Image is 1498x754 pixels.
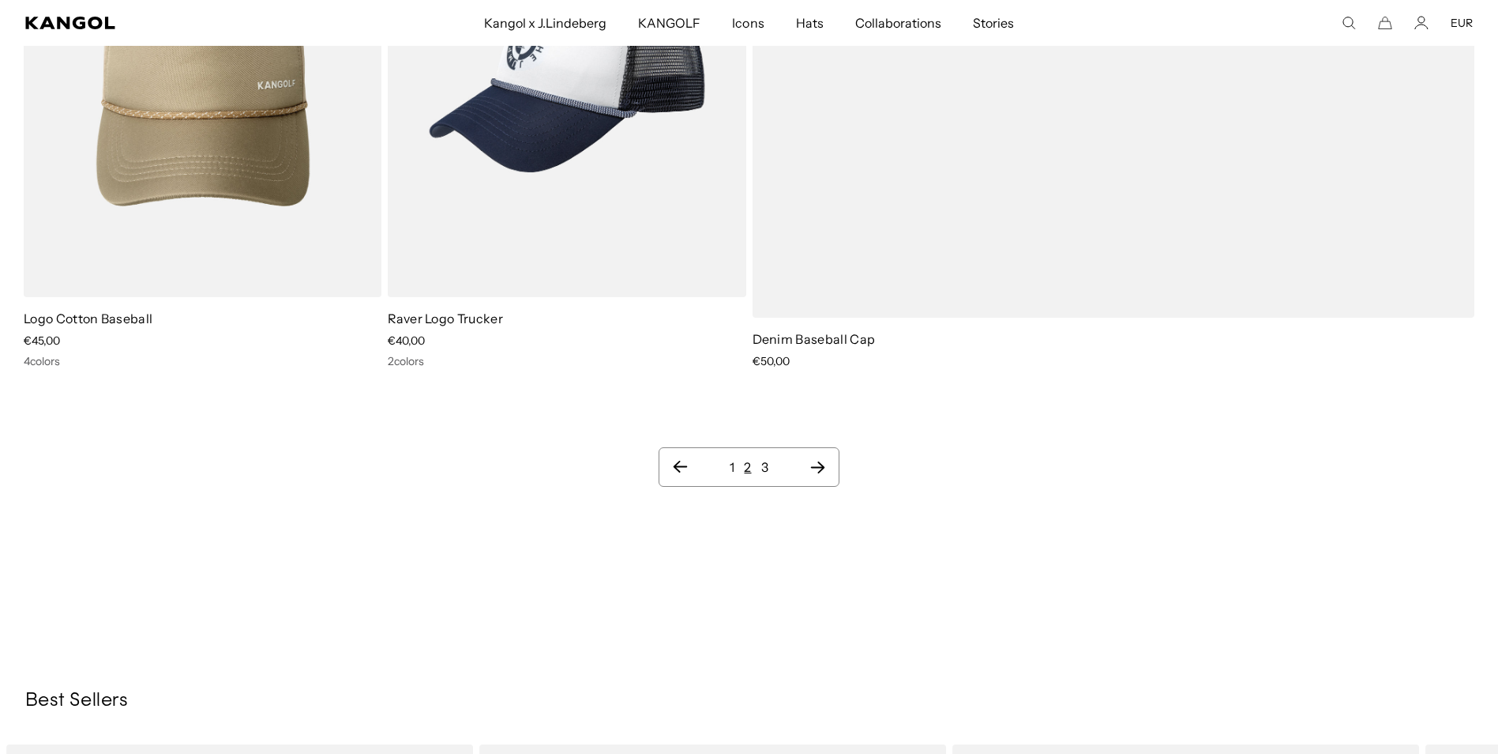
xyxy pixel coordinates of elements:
span: €45,00 [24,334,60,348]
div: 4 colors [24,354,381,368]
a: Next page [809,459,826,475]
a: 3 page [761,459,768,475]
span: €50,00 [753,354,790,368]
h3: Best Sellers [25,689,1473,713]
a: Denim Baseball Cap [753,331,876,347]
a: Account [1414,16,1429,30]
button: Cart [1378,16,1392,30]
summary: Search here [1342,16,1356,30]
span: €40,00 [388,334,425,348]
a: Kangol [25,17,321,29]
a: 1 page [730,459,734,475]
div: 2 colors [388,354,745,368]
a: Previous page [672,459,689,475]
nav: Pagination [659,447,839,487]
a: Logo Cotton Baseball [24,311,152,326]
a: Raver Logo Trucker [388,311,503,326]
a: 2 page [744,459,751,475]
button: EUR [1451,16,1473,30]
